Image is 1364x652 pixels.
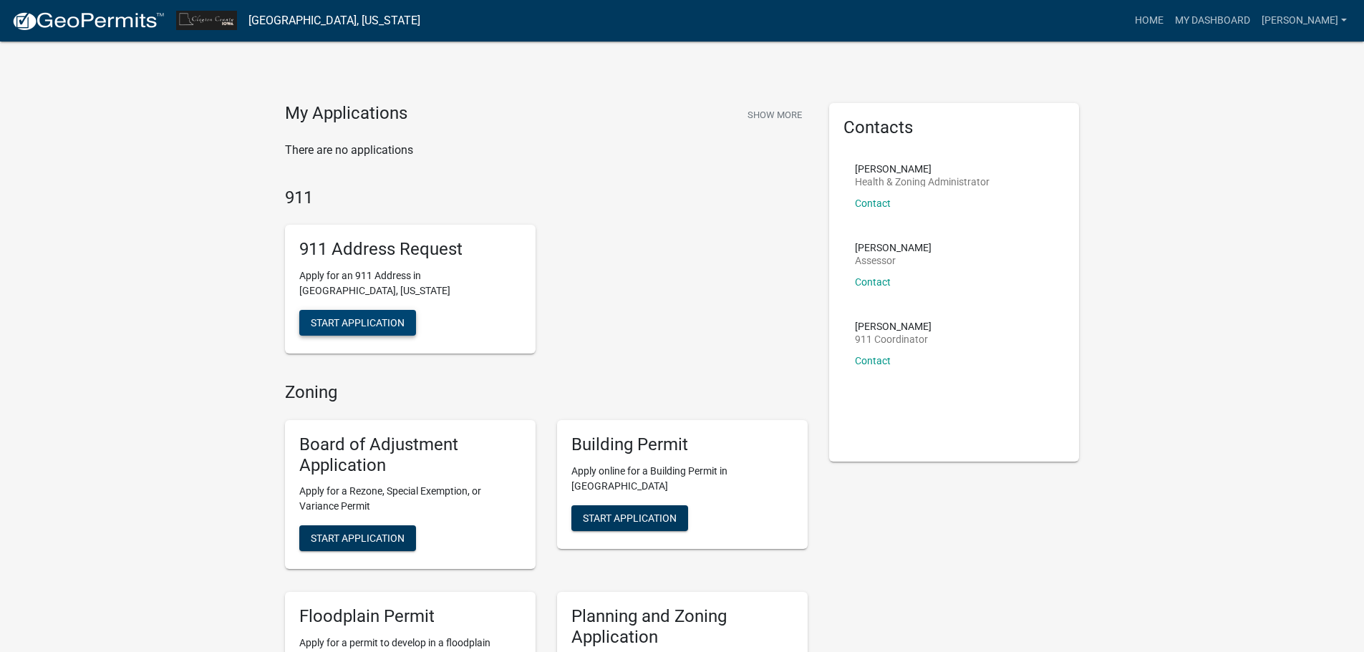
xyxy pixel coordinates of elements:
h4: 911 [285,188,808,208]
h5: Contacts [843,117,1065,138]
span: Start Application [311,532,405,544]
button: Show More [742,103,808,127]
h5: 911 Address Request [299,239,521,260]
button: Start Application [299,310,416,336]
p: 911 Coordinator [855,334,932,344]
button: Start Application [571,505,688,531]
span: Start Application [311,317,405,329]
p: [PERSON_NAME] [855,243,932,253]
h5: Board of Adjustment Application [299,434,521,476]
p: Apply for an 911 Address in [GEOGRAPHIC_DATA], [US_STATE] [299,268,521,298]
button: Start Application [299,525,416,551]
p: Apply for a Rezone, Special Exemption, or Variance Permit [299,484,521,514]
h5: Planning and Zoning Application [571,606,793,648]
img: Clayton County, Iowa [176,11,237,30]
a: Contact [855,276,891,288]
a: Contact [855,355,891,366]
a: My Dashboard [1169,7,1256,34]
h5: Floodplain Permit [299,606,521,627]
p: There are no applications [285,142,808,159]
p: [PERSON_NAME] [855,164,990,174]
p: Health & Zoning Administrator [855,177,990,187]
h4: Zoning [285,382,808,403]
p: [PERSON_NAME] [855,321,932,331]
h5: Building Permit [571,434,793,455]
a: Home [1129,7,1169,34]
span: Start Application [583,512,677,523]
p: Assessor [855,256,932,266]
p: Apply online for a Building Permit in [GEOGRAPHIC_DATA] [571,464,793,494]
a: [PERSON_NAME] [1256,7,1353,34]
a: [GEOGRAPHIC_DATA], [US_STATE] [248,9,420,33]
p: Apply for a permit to develop in a floodplain [299,636,521,651]
h4: My Applications [285,103,407,125]
a: Contact [855,198,891,209]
